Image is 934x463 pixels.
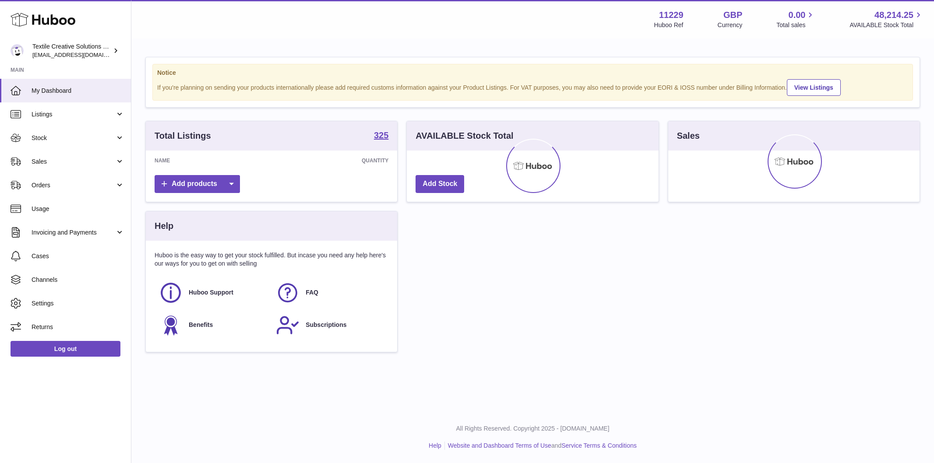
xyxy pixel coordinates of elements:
[32,252,124,260] span: Cases
[159,281,267,305] a: Huboo Support
[276,313,384,337] a: Subscriptions
[677,130,700,142] h3: Sales
[32,181,115,189] span: Orders
[32,205,124,213] span: Usage
[374,131,388,141] a: 325
[157,78,908,96] div: If you're planning on sending your products internationally please add required customs informati...
[32,110,115,119] span: Listings
[157,69,908,77] strong: Notice
[448,442,551,449] a: Website and Dashboard Terms of Use
[561,442,637,449] a: Service Terms & Conditions
[723,9,742,21] strong: GBP
[32,276,124,284] span: Channels
[11,341,120,357] a: Log out
[416,130,513,142] h3: AVAILABLE Stock Total
[32,323,124,331] span: Returns
[787,79,841,96] a: View Listings
[146,151,253,171] th: Name
[253,151,397,171] th: Quantity
[776,21,815,29] span: Total sales
[189,321,213,329] span: Benefits
[32,228,115,237] span: Invoicing and Payments
[374,131,388,140] strong: 325
[189,288,233,297] span: Huboo Support
[32,134,115,142] span: Stock
[429,442,441,449] a: Help
[155,220,173,232] h3: Help
[416,175,464,193] a: Add Stock
[155,130,211,142] h3: Total Listings
[849,21,923,29] span: AVAILABLE Stock Total
[32,51,129,58] span: [EMAIL_ADDRESS][DOMAIN_NAME]
[659,9,684,21] strong: 11229
[155,251,388,268] p: Huboo is the easy way to get your stock fulfilled. But incase you need any help here's our ways f...
[654,21,684,29] div: Huboo Ref
[306,321,346,329] span: Subscriptions
[155,175,240,193] a: Add products
[306,288,318,297] span: FAQ
[32,42,111,59] div: Textile Creative Solutions Limited
[159,313,267,337] a: Benefits
[32,158,115,166] span: Sales
[32,87,124,95] span: My Dashboard
[776,9,815,29] a: 0.00 Total sales
[11,44,24,57] img: sales@textilecreativesolutions.co.uk
[874,9,913,21] span: 48,214.25
[138,424,927,433] p: All Rights Reserved. Copyright 2025 - [DOMAIN_NAME]
[718,21,743,29] div: Currency
[276,281,384,305] a: FAQ
[32,299,124,308] span: Settings
[789,9,806,21] span: 0.00
[849,9,923,29] a: 48,214.25 AVAILABLE Stock Total
[445,442,637,450] li: and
